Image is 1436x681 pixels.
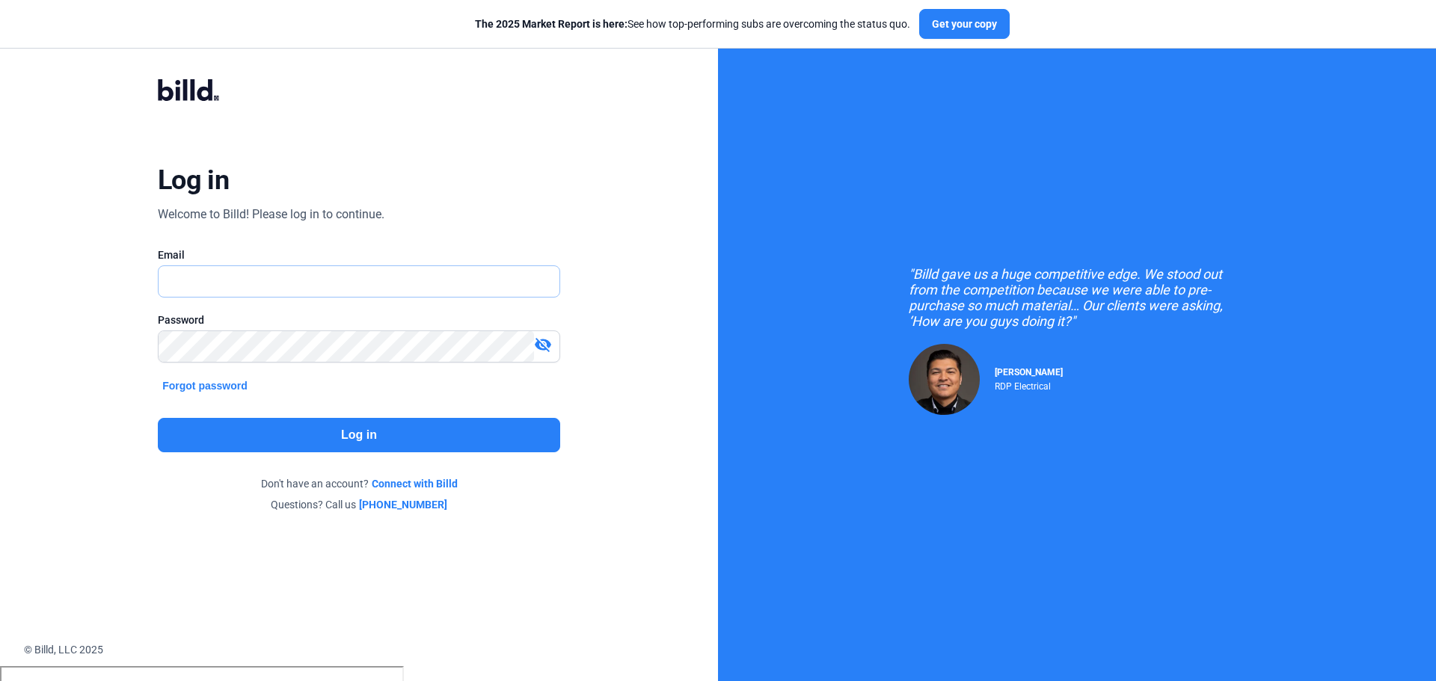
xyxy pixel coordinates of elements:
a: Connect with Billd [372,476,458,491]
button: Forgot password [158,378,252,394]
div: Email [158,247,560,262]
div: RDP Electrical [995,378,1063,392]
div: Questions? Call us [158,497,560,512]
div: Password [158,312,560,327]
button: Get your copy [919,9,1010,39]
a: [PHONE_NUMBER] [359,497,447,512]
div: Log in [158,164,229,197]
mat-icon: visibility_off [534,336,552,354]
span: [PERSON_NAME] [995,367,1063,378]
div: "Billd gave us a huge competitive edge. We stood out from the competition because we were able to... [909,266,1245,329]
button: Log in [158,418,560,452]
span: The 2025 Market Report is here: [475,18,628,30]
div: Don't have an account? [158,476,560,491]
img: Raul Pacheco [909,344,980,415]
div: Welcome to Billd! Please log in to continue. [158,206,384,224]
div: See how top-performing subs are overcoming the status quo. [475,16,910,31]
